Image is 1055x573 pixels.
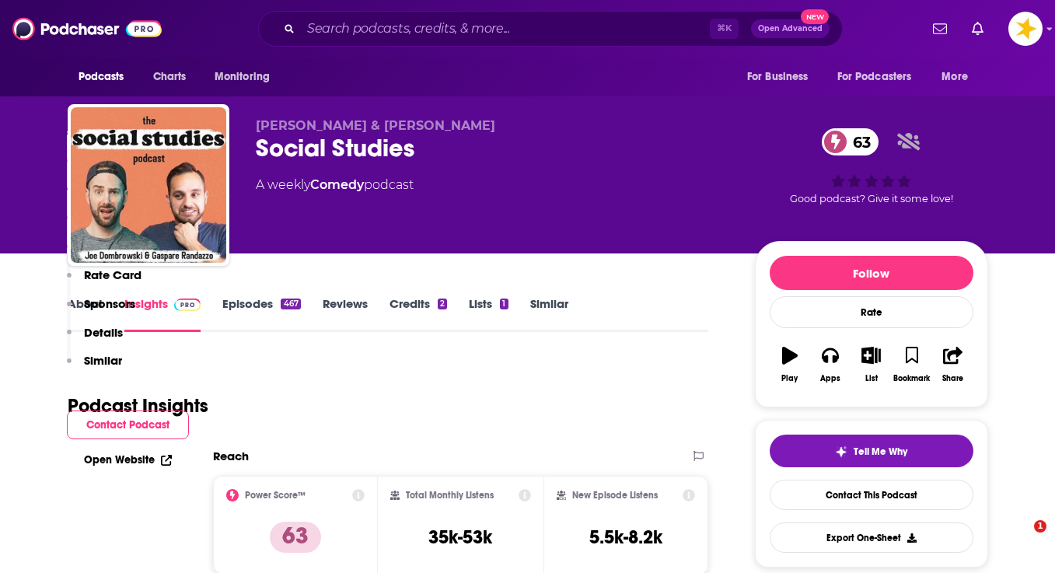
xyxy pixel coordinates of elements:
a: Open Website [84,453,172,466]
a: Reviews [323,296,368,332]
span: Open Advanced [758,25,823,33]
span: More [941,66,968,88]
div: 1 [500,299,508,309]
span: ⌘ K [710,19,739,39]
button: Open AdvancedNew [751,19,830,38]
img: User Profile [1008,12,1043,46]
button: Show profile menu [1008,12,1043,46]
button: open menu [827,62,934,92]
div: Play [781,374,798,383]
h3: 35k-53k [428,526,492,549]
a: Lists1 [469,296,508,332]
div: Apps [820,374,840,383]
span: Logged in as Spreaker_Prime [1008,12,1043,46]
a: Similar [530,296,568,332]
div: Bookmark [893,374,930,383]
a: Comedy [310,177,364,192]
button: Similar [67,353,122,382]
button: open menu [736,62,828,92]
iframe: Intercom live chat [1002,520,1039,557]
span: Tell Me Why [854,445,907,458]
h2: Power Score™ [245,490,306,501]
div: Search podcasts, credits, & more... [258,11,843,47]
div: 63Good podcast? Give it some love! [755,118,988,215]
button: Bookmark [892,337,932,393]
button: open menu [931,62,987,92]
a: Show notifications dropdown [927,16,953,42]
a: Credits2 [390,296,447,332]
div: 467 [281,299,300,309]
div: 2 [438,299,447,309]
p: Sponsors [84,296,135,311]
a: Contact This Podcast [770,480,973,510]
div: Rate [770,296,973,328]
button: open menu [68,62,145,92]
span: For Business [747,66,809,88]
a: Episodes467 [222,296,300,332]
button: Play [770,337,810,393]
a: Show notifications dropdown [966,16,990,42]
button: Sponsors [67,296,135,325]
span: 1 [1034,520,1046,533]
button: Follow [770,256,973,290]
input: Search podcasts, credits, & more... [301,16,710,41]
p: Similar [84,353,122,368]
div: A weekly podcast [256,176,414,194]
button: tell me why sparkleTell Me Why [770,435,973,467]
a: 63 [822,128,879,155]
img: Social Studies [71,107,226,263]
span: [PERSON_NAME] & [PERSON_NAME] [256,118,495,133]
img: Podchaser - Follow, Share and Rate Podcasts [12,14,162,44]
h3: 5.5k-8.2k [589,526,662,549]
div: Share [942,374,963,383]
span: 63 [837,128,879,155]
div: List [865,374,878,383]
p: Details [84,325,123,340]
img: tell me why sparkle [835,445,847,458]
span: Podcasts [79,66,124,88]
button: Contact Podcast [67,411,189,439]
span: Good podcast? Give it some love! [790,193,953,204]
h2: New Episode Listens [572,490,658,501]
span: Monitoring [215,66,270,88]
button: Apps [810,337,851,393]
span: For Podcasters [837,66,912,88]
button: open menu [204,62,290,92]
p: 63 [270,522,321,553]
a: Charts [143,62,196,92]
button: Share [932,337,973,393]
button: Details [67,325,123,354]
span: New [801,9,829,24]
h2: Reach [213,449,249,463]
button: List [851,337,891,393]
h2: Total Monthly Listens [406,490,494,501]
button: Export One-Sheet [770,522,973,553]
span: Charts [153,66,187,88]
